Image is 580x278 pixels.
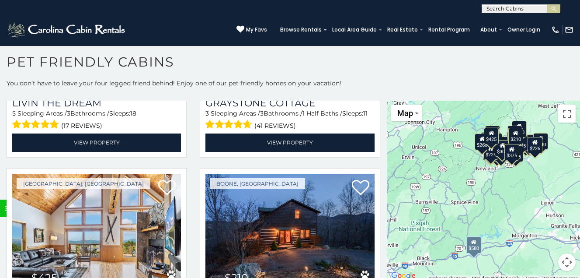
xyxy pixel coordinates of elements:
[302,109,342,117] span: 1 Half Baths /
[205,109,374,131] div: Sleeping Areas / Bathrooms / Sleeps:
[391,105,422,121] button: Change map style
[565,25,573,34] img: mail-regular-white.png
[484,128,499,144] div: $425
[363,109,368,117] span: 11
[466,236,482,253] div: $580
[424,24,474,36] a: Rental Program
[61,120,102,131] span: (17 reviews)
[12,109,181,131] div: Sleeping Areas / Bathrooms / Sleeps:
[521,134,536,151] div: $380
[533,133,548,150] div: $930
[12,97,181,109] a: Livin the Dream
[276,24,326,36] a: Browse Rentals
[551,25,560,34] img: phone-regular-white.png
[476,24,501,36] a: About
[512,120,527,137] div: $320
[328,24,381,36] a: Local Area Guide
[12,134,181,151] a: View Property
[558,253,576,271] button: Map camera controls
[508,128,523,144] div: $210
[528,137,542,154] div: $226
[210,178,305,189] a: Boone, [GEOGRAPHIC_DATA]
[205,109,209,117] span: 3
[246,26,267,34] span: My Favs
[260,109,264,117] span: 3
[495,140,510,156] div: $305
[503,24,545,36] a: Owner Login
[493,145,508,162] div: $345
[508,145,523,162] div: $355
[397,109,413,118] span: Map
[485,126,500,142] div: $325
[12,109,16,117] span: 5
[483,144,498,161] div: $355
[67,109,70,117] span: 3
[483,143,498,160] div: $225
[504,144,519,160] div: $375
[7,21,128,39] img: White-1-2.png
[205,97,374,109] a: Graystone Cottage
[254,120,296,131] span: (41 reviews)
[352,179,369,197] a: Add to favorites
[17,178,150,189] a: [GEOGRAPHIC_DATA], [GEOGRAPHIC_DATA]
[236,25,267,34] a: My Favs
[130,109,136,117] span: 18
[383,24,422,36] a: Real Estate
[475,133,490,150] div: $260
[158,179,176,197] a: Add to favorites
[507,125,522,142] div: $360
[205,134,374,151] a: View Property
[485,127,500,143] div: $310
[558,105,576,123] button: Toggle fullscreen view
